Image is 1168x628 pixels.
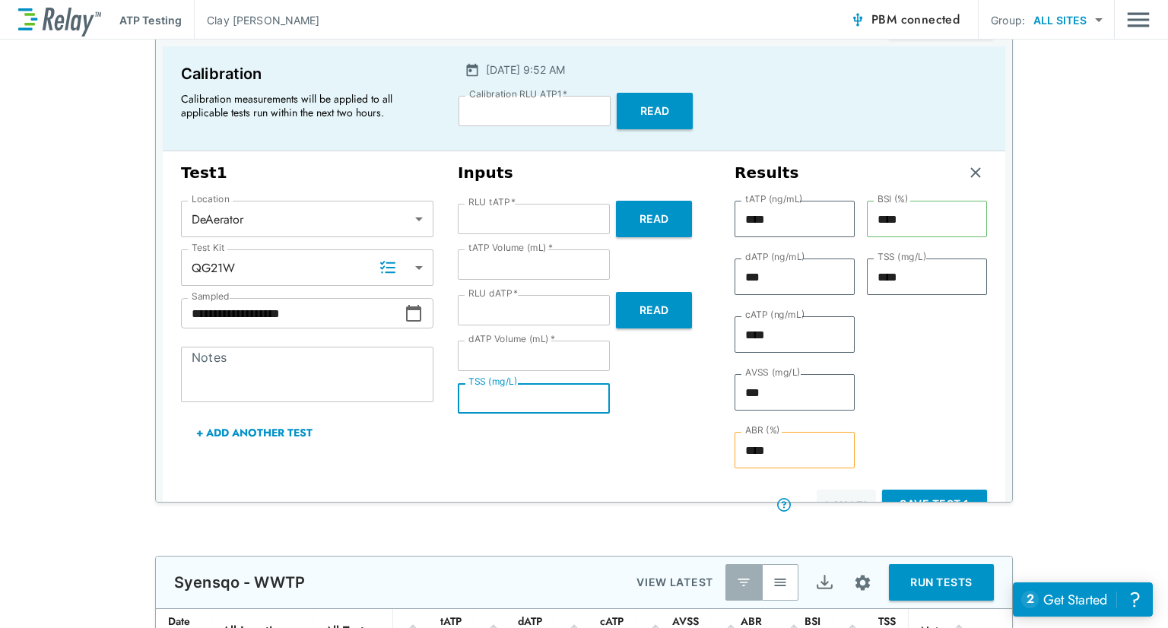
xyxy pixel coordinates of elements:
[745,367,801,378] label: AVSS (mg/L)
[119,12,182,28] p: ATP Testing
[1127,5,1150,34] button: Main menu
[878,194,909,205] label: BSI (%)
[843,563,883,603] button: Site setup
[192,243,225,253] label: Test Kit
[968,165,983,180] img: Remove
[181,414,328,451] button: + Add Another Test
[1013,582,1153,617] iframe: Resource center
[736,575,751,590] img: Latest
[844,5,966,35] button: PBM connected
[18,4,101,36] img: LuminUltra Relay
[745,252,805,262] label: dATP (ng/mL)
[181,252,433,283] div: QG21W
[174,573,305,592] p: Syensqo - WWTP
[878,252,927,262] label: TSS (mg/L)
[735,163,799,182] h3: Results
[616,201,692,237] button: Read
[181,163,433,182] h3: Test 1
[469,89,567,100] label: Calibration RLU ATP1
[745,194,803,205] label: tATP (ng/mL)
[773,575,788,590] img: View All
[486,62,565,78] p: [DATE] 9:52 AM
[853,573,872,592] img: Settings Icon
[991,12,1025,28] p: Group:
[468,288,518,299] label: RLU dATP
[617,93,693,129] button: Read
[458,163,710,182] h3: Inputs
[745,425,780,436] label: ABR (%)
[468,376,518,387] label: TSS (mg/L)
[468,243,553,253] label: tATP Volume (mL)
[181,298,405,328] input: Choose date, selected date is Aug 29, 2025
[745,309,805,320] label: cATP (ng/mL)
[181,62,431,86] p: Calibration
[817,490,876,520] button: Cancel
[1127,5,1150,34] img: Drawer Icon
[181,204,433,234] div: DeAerator
[192,194,230,205] label: Location
[815,573,834,592] img: Export Icon
[207,12,319,28] p: Clay [PERSON_NAME]
[468,197,516,208] label: RLU tATP
[889,564,994,601] button: RUN TESTS
[616,292,692,328] button: Read
[882,490,987,519] button: Save Test 1
[181,92,424,119] p: Calibration measurements will be applied to all applicable tests run within the next two hours.
[850,12,865,27] img: Connected Icon
[192,291,230,302] label: Sampled
[806,564,843,601] button: Export
[465,62,480,78] img: Calender Icon
[636,573,713,592] p: VIEW LATEST
[468,334,555,344] label: dATP Volume (mL)
[871,9,960,30] span: PBM
[901,11,960,28] span: connected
